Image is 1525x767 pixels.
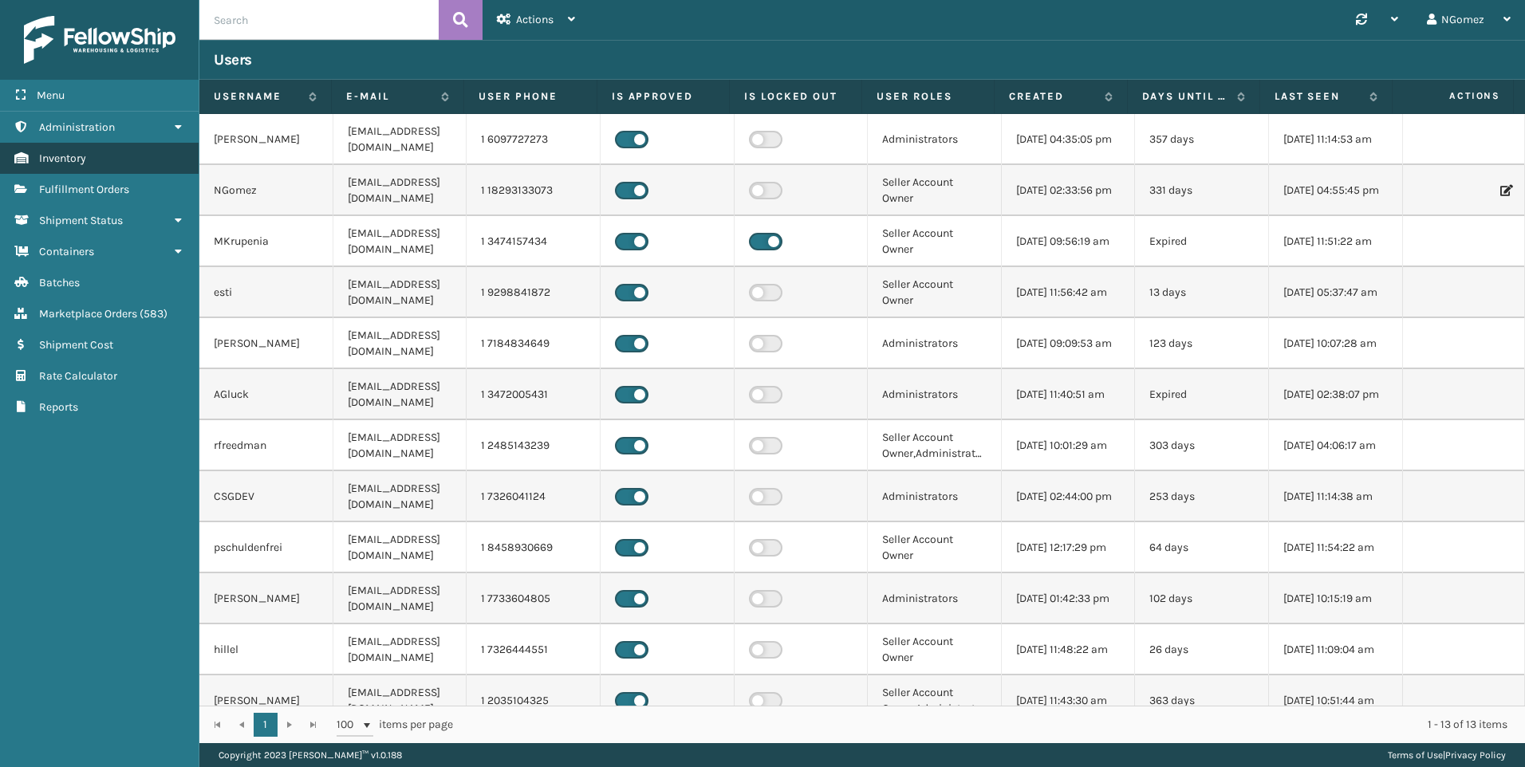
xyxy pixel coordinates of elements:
[333,471,467,522] td: [EMAIL_ADDRESS][DOMAIN_NAME]
[1388,743,1506,767] div: |
[868,267,1002,318] td: Seller Account Owner
[1002,114,1136,165] td: [DATE] 04:35:05 pm
[868,573,1002,624] td: Administrators
[467,267,601,318] td: 1 9298841872
[333,624,467,675] td: [EMAIL_ADDRESS][DOMAIN_NAME]
[333,573,467,624] td: [EMAIL_ADDRESS][DOMAIN_NAME]
[479,89,581,104] label: User phone
[24,16,175,64] img: logo
[467,573,601,624] td: 1 7733604805
[1135,165,1269,216] td: 331 days
[333,267,467,318] td: [EMAIL_ADDRESS][DOMAIN_NAME]
[199,624,333,675] td: hillel
[214,50,252,69] h3: Users
[199,522,333,573] td: pschuldenfrei
[219,743,402,767] p: Copyright 2023 [PERSON_NAME]™ v 1.0.188
[1135,420,1269,471] td: 303 days
[1002,318,1136,369] td: [DATE] 09:09:53 am
[467,165,601,216] td: 1 18293133073
[1269,420,1403,471] td: [DATE] 04:06:17 am
[1269,165,1403,216] td: [DATE] 04:55:45 pm
[1135,114,1269,165] td: 357 days
[467,369,601,420] td: 1 3472005431
[1445,749,1506,761] a: Privacy Policy
[1269,369,1403,420] td: [DATE] 02:38:07 pm
[1269,318,1403,369] td: [DATE] 10:07:28 am
[140,307,167,321] span: ( 583 )
[199,573,333,624] td: [PERSON_NAME]
[39,245,94,258] span: Containers
[1269,471,1403,522] td: [DATE] 11:14:38 am
[868,471,1002,522] td: Administrators
[1135,675,1269,726] td: 363 days
[1135,624,1269,675] td: 26 days
[39,214,123,227] span: Shipment Status
[1275,89,1361,104] label: Last Seen
[467,216,601,267] td: 1 3474157434
[1135,369,1269,420] td: Expired
[1269,216,1403,267] td: [DATE] 11:51:22 am
[1002,573,1136,624] td: [DATE] 01:42:33 pm
[1002,471,1136,522] td: [DATE] 02:44:00 pm
[1002,420,1136,471] td: [DATE] 10:01:29 am
[877,89,979,104] label: User Roles
[467,522,601,573] td: 1 8458930669
[1269,114,1403,165] td: [DATE] 11:14:53 am
[612,89,715,104] label: Is Approved
[199,267,333,318] td: esti
[1002,165,1136,216] td: [DATE] 02:33:56 pm
[39,276,80,289] span: Batches
[1269,573,1403,624] td: [DATE] 10:15:19 am
[1135,471,1269,522] td: 253 days
[475,717,1507,733] div: 1 - 13 of 13 items
[868,522,1002,573] td: Seller Account Owner
[1002,522,1136,573] td: [DATE] 12:17:29 pm
[467,318,601,369] td: 1 7184834649
[337,717,361,733] span: 100
[1135,267,1269,318] td: 13 days
[868,624,1002,675] td: Seller Account Owner
[1009,89,1096,104] label: Created
[1269,267,1403,318] td: [DATE] 05:37:47 am
[1269,522,1403,573] td: [DATE] 11:54:22 am
[199,420,333,471] td: rfreedman
[199,165,333,216] td: NGomez
[333,318,467,369] td: [EMAIL_ADDRESS][DOMAIN_NAME]
[1002,675,1136,726] td: [DATE] 11:43:30 am
[1002,624,1136,675] td: [DATE] 11:48:22 am
[39,369,117,383] span: Rate Calculator
[1135,318,1269,369] td: 123 days
[199,216,333,267] td: MKrupenia
[868,420,1002,471] td: Seller Account Owner,Administrators
[39,151,86,165] span: Inventory
[868,165,1002,216] td: Seller Account Owner
[1002,216,1136,267] td: [DATE] 09:56:19 am
[1397,83,1510,109] span: Actions
[1388,749,1443,761] a: Terms of Use
[39,307,137,321] span: Marketplace Orders
[199,114,333,165] td: [PERSON_NAME]
[214,89,301,104] label: Username
[868,675,1002,726] td: Seller Account Owner,Administrators
[39,120,115,134] span: Administration
[467,675,601,726] td: 1 2035104325
[199,675,333,726] td: [PERSON_NAME]
[467,114,601,165] td: 1 6097727273
[744,89,847,104] label: Is Locked Out
[39,183,129,196] span: Fulfillment Orders
[333,675,467,726] td: [EMAIL_ADDRESS][DOMAIN_NAME]
[333,522,467,573] td: [EMAIL_ADDRESS][DOMAIN_NAME]
[333,420,467,471] td: [EMAIL_ADDRESS][DOMAIN_NAME]
[337,713,453,737] span: items per page
[467,471,601,522] td: 1 7326041124
[467,624,601,675] td: 1 7326444551
[868,216,1002,267] td: Seller Account Owner
[199,471,333,522] td: CSGDEV
[516,13,554,26] span: Actions
[1500,185,1510,196] i: Edit
[1135,573,1269,624] td: 102 days
[868,369,1002,420] td: Administrators
[333,165,467,216] td: [EMAIL_ADDRESS][DOMAIN_NAME]
[39,400,78,414] span: Reports
[1269,675,1403,726] td: [DATE] 10:51:44 am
